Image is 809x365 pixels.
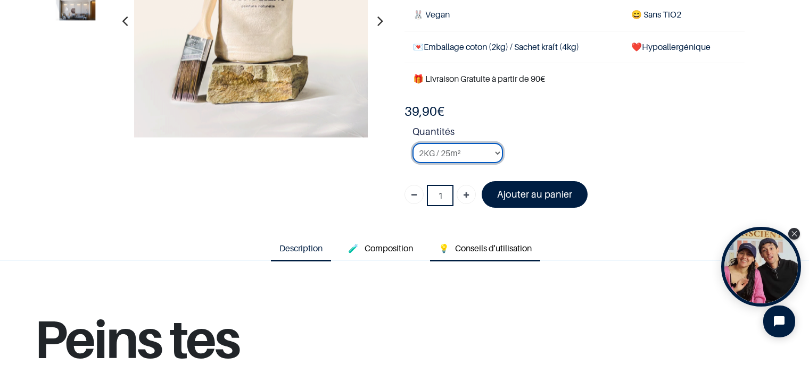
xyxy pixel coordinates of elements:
[497,189,572,200] font: Ajouter au panier
[721,227,801,307] div: Open Tolstoy widget
[631,9,648,20] span: 😄 S
[457,185,476,204] a: Ajouter
[365,243,413,253] span: Composition
[439,243,449,253] span: 💡
[404,104,444,119] b: €
[412,124,745,143] strong: Quantités
[279,243,323,253] span: Description
[348,243,359,253] span: 🧪
[623,31,745,63] td: ❤️Hypoallergénique
[482,181,588,207] a: Ajouter au panier
[721,227,801,307] div: Tolstoy bubble widget
[455,243,532,253] span: Conseils d'utilisation
[413,73,545,84] font: 🎁 Livraison Gratuite à partir de 90€
[413,41,424,52] span: 💌
[788,228,800,240] div: Close Tolstoy widget
[404,104,437,119] span: 39,90
[404,31,623,63] td: Emballage coton (2kg) / Sachet kraft (4kg)
[721,227,801,307] div: Open Tolstoy
[754,296,804,346] iframe: Tidio Chat
[404,185,424,204] a: Supprimer
[413,9,450,20] span: 🐰 Vegan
